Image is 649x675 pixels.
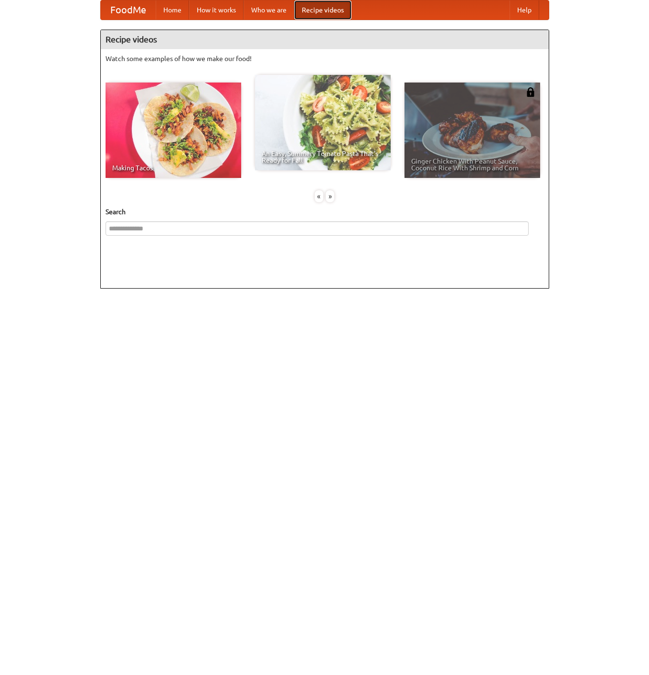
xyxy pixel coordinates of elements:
img: 483408.png [526,87,535,97]
div: » [326,190,334,202]
span: Making Tacos [112,165,234,171]
a: How it works [189,0,244,20]
span: An Easy, Summery Tomato Pasta That's Ready for Fall [262,150,384,164]
a: An Easy, Summery Tomato Pasta That's Ready for Fall [255,75,391,170]
a: Help [510,0,539,20]
a: FoodMe [101,0,156,20]
a: Recipe videos [294,0,351,20]
a: Home [156,0,189,20]
h5: Search [106,207,544,217]
div: « [315,190,323,202]
h4: Recipe videos [101,30,549,49]
a: Making Tacos [106,83,241,178]
a: Who we are [244,0,294,20]
p: Watch some examples of how we make our food! [106,54,544,63]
